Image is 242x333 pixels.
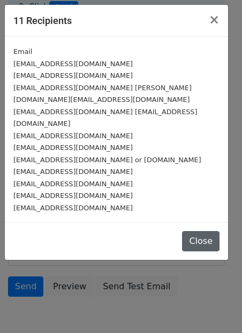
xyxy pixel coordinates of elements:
[13,156,201,176] small: [EMAIL_ADDRESS][DOMAIN_NAME] or [DOMAIN_NAME][EMAIL_ADDRESS][DOMAIN_NAME]
[13,84,192,104] small: [EMAIL_ADDRESS][DOMAIN_NAME] [PERSON_NAME][DOMAIN_NAME][EMAIL_ADDRESS][DOMAIN_NAME]
[200,5,228,35] button: Close
[13,180,133,188] small: [EMAIL_ADDRESS][DOMAIN_NAME]
[209,12,220,27] span: ×
[13,204,133,212] small: [EMAIL_ADDRESS][DOMAIN_NAME]
[13,47,32,55] small: Email
[13,60,133,68] small: [EMAIL_ADDRESS][DOMAIN_NAME]
[13,108,197,128] small: [EMAIL_ADDRESS][DOMAIN_NAME] [EMAIL_ADDRESS][DOMAIN_NAME]
[13,192,133,200] small: [EMAIL_ADDRESS][DOMAIN_NAME]
[182,231,220,251] button: Close
[13,144,133,152] small: [EMAIL_ADDRESS][DOMAIN_NAME]
[188,282,242,333] iframe: Chat Widget
[13,72,133,80] small: [EMAIL_ADDRESS][DOMAIN_NAME]
[13,132,133,140] small: [EMAIL_ADDRESS][DOMAIN_NAME]
[13,13,72,28] h5: 11 Recipients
